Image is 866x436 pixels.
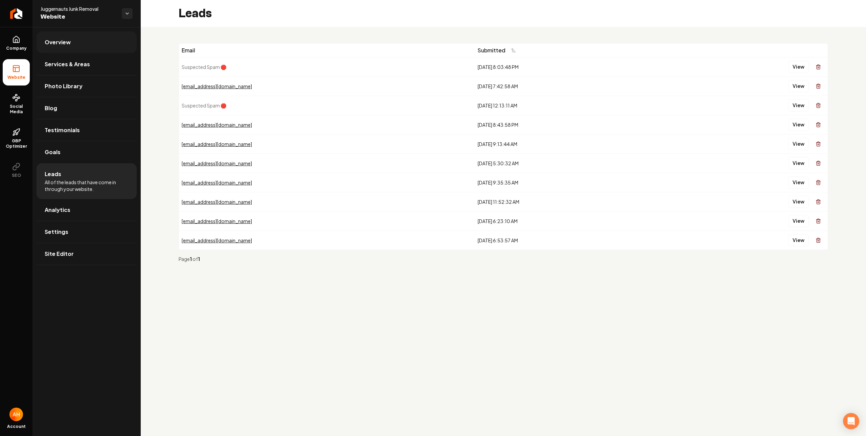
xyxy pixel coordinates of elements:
[3,123,30,154] a: GBP Optimizer
[3,30,30,56] a: Company
[3,138,30,149] span: GBP Optimizer
[788,176,809,189] button: View
[478,179,660,186] div: [DATE] 9:35:35 AM
[3,104,30,115] span: Social Media
[182,46,472,54] div: Email
[41,12,116,22] span: Website
[788,196,809,208] button: View
[45,206,70,214] span: Analytics
[478,46,505,54] span: Submitted
[478,121,660,128] div: [DATE] 8:43:58 PM
[37,31,137,53] a: Overview
[182,218,472,224] div: [EMAIL_ADDRESS][DOMAIN_NAME]
[192,256,198,262] span: of
[45,170,61,178] span: Leads
[843,413,859,429] div: Open Intercom Messenger
[37,199,137,221] a: Analytics
[7,424,26,429] span: Account
[182,121,472,128] div: [EMAIL_ADDRESS][DOMAIN_NAME]
[788,215,809,227] button: View
[37,53,137,75] a: Services & Areas
[45,104,57,112] span: Blog
[179,7,212,20] h2: Leads
[788,119,809,131] button: View
[788,138,809,150] button: View
[45,228,68,236] span: Settings
[5,75,28,80] span: Website
[190,256,192,262] strong: 1
[182,83,472,90] div: [EMAIL_ADDRESS][DOMAIN_NAME]
[37,119,137,141] a: Testimonials
[3,157,30,184] button: SEO
[9,173,24,178] span: SEO
[41,5,116,12] span: Juggernauts Junk Removal
[37,141,137,163] a: Goals
[478,44,520,56] button: Submitted
[478,160,660,167] div: [DATE] 5:30:32 AM
[478,237,660,244] div: [DATE] 6:53:57 AM
[182,179,472,186] div: [EMAIL_ADDRESS][DOMAIN_NAME]
[182,141,472,147] div: [EMAIL_ADDRESS][DOMAIN_NAME]
[182,237,472,244] div: [EMAIL_ADDRESS][DOMAIN_NAME]
[179,256,190,262] span: Page
[45,38,71,46] span: Overview
[37,221,137,243] a: Settings
[3,88,30,120] a: Social Media
[9,408,23,421] img: Anthony Hurgoi
[198,256,200,262] strong: 1
[788,234,809,246] button: View
[788,80,809,92] button: View
[45,82,83,90] span: Photo Library
[788,61,809,73] button: View
[45,60,90,68] span: Services & Areas
[788,99,809,112] button: View
[182,64,226,70] span: Suspected Spam 🛑
[45,179,129,192] span: All of the leads that have come in through your website.
[37,97,137,119] a: Blog
[478,141,660,147] div: [DATE] 9:13:44 AM
[182,102,226,108] span: Suspected Spam 🛑
[182,198,472,205] div: [EMAIL_ADDRESS][DOMAIN_NAME]
[9,408,23,421] button: Open user button
[478,198,660,205] div: [DATE] 11:52:32 AM
[3,46,29,51] span: Company
[478,83,660,90] div: [DATE] 7:42:58 AM
[45,250,74,258] span: Site Editor
[788,157,809,169] button: View
[45,126,80,134] span: Testimonials
[478,64,660,70] div: [DATE] 8:03:48 PM
[478,218,660,224] div: [DATE] 6:23:10 AM
[45,148,61,156] span: Goals
[182,160,472,167] div: [EMAIL_ADDRESS][DOMAIN_NAME]
[37,243,137,265] a: Site Editor
[478,102,660,109] div: [DATE] 12:13:11 AM
[37,75,137,97] a: Photo Library
[10,8,23,19] img: Rebolt Logo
